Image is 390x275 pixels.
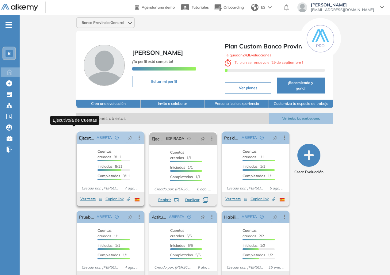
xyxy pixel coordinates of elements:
[50,116,99,125] div: Ejecutivo/a de Cuentas
[196,134,209,143] button: pushpin
[242,135,257,140] span: ABIERTA
[185,197,208,203] button: Duplicar
[1,4,38,12] img: Logo
[311,2,374,7] span: [PERSON_NAME]
[97,214,112,220] span: ABIERTA
[170,253,201,257] span: 5/5
[97,164,122,169] span: 8/11
[124,133,137,143] button: pushpin
[122,185,142,191] span: 7 ago. 2025
[122,265,142,270] span: 4 ago. 2025
[132,49,183,56] span: [PERSON_NAME]
[260,136,264,139] span: check-circle
[269,113,333,124] button: Ver todas las evaluaciones
[268,6,272,9] img: arrow
[115,215,119,219] span: check-circle
[97,149,112,159] span: Cuentas creadas
[79,211,94,223] a: Prueba Ejecutivo de Ventas
[84,45,125,86] img: Foto de perfil
[194,186,214,192] span: 6 ago. 2025
[141,100,205,108] button: Invita a colaborar
[152,186,195,192] span: Creado por: [PERSON_NAME]
[243,253,273,257] span: 1/2
[225,82,271,94] button: Ver planes
[243,243,265,248] span: 1/2
[76,113,269,124] span: Evaluaciones abiertas
[158,197,171,203] span: Reabrir
[97,135,112,140] span: ABIERTA
[170,243,193,248] span: 5/5
[269,212,282,222] button: pushpin
[128,214,132,219] span: pushpin
[97,228,119,238] span: 1/1
[250,195,275,203] button: Copiar link
[311,7,374,12] span: [EMAIL_ADDRESS][DOMAIN_NAME]
[8,51,11,56] span: B
[97,243,113,248] span: Iniciadas
[135,198,140,201] img: ESP
[225,42,325,51] span: Plan Custom Banco Provincia
[260,215,264,219] span: check-circle
[277,78,325,94] button: ¡Recomienda y gana!
[224,185,267,191] span: Creado por: [PERSON_NAME]
[195,265,214,270] span: 9 abr. 2025
[243,149,264,159] span: 1/1
[243,174,273,178] span: 1/1
[224,211,239,223] a: Habilidad Analítica
[6,24,12,25] i: -
[97,149,121,159] span: 8/11
[128,135,132,140] span: pushpin
[266,265,287,270] span: 16 ene. 2025
[76,100,140,108] button: Crea una evaluación
[261,5,266,10] span: ES
[243,174,265,178] span: Completados
[170,165,185,170] span: Iniciadas
[170,243,185,248] span: Iniciadas
[124,212,137,222] button: pushpin
[243,243,258,248] span: Iniciadas
[187,215,191,219] span: check-circle
[169,214,184,220] span: ABIERTA
[82,20,124,25] span: Banco Provincia General
[225,59,231,67] img: clock-svg
[132,59,173,64] span: ¡Tu perfil está completo!
[80,195,102,203] button: Ver tests
[158,197,179,203] button: Reabrir
[243,253,265,257] span: Completados
[170,228,184,238] span: Cuentas creadas
[97,174,130,178] span: 8/11
[243,228,264,238] span: 2/2
[273,135,277,140] span: pushpin
[166,136,184,141] span: EXPIRADA
[243,53,249,57] b: 243
[201,214,205,219] span: pushpin
[97,164,113,169] span: Iniciadas
[201,136,205,141] span: pushpin
[294,169,323,175] span: Crear Evaluación
[250,196,275,202] span: Copiar link
[97,253,120,257] span: Completados
[269,100,333,108] button: Customiza tu espacio de trabajo
[224,265,266,270] span: Creado por: [PERSON_NAME]
[170,228,192,238] span: 5/5
[280,198,285,201] img: ESP
[170,174,193,179] span: Completados
[79,265,122,270] span: Creado por: [PERSON_NAME]
[170,150,192,160] span: 1/1
[214,1,244,14] button: Onboarding
[251,4,258,11] img: world
[79,132,94,144] a: Ejecutivo/a de Cuentas
[105,196,130,202] span: Copiar link
[224,5,244,10] span: Onboarding
[243,228,257,238] span: Cuentas creadas
[269,133,282,143] button: pushpin
[242,214,257,220] span: ABIERTA
[225,60,303,65] span: ¡ Tu plan se renueva el !
[273,214,277,219] span: pushpin
[294,144,323,175] button: Crear Evaluación
[135,3,175,10] a: Agendar una demo
[192,5,209,10] span: Tutoriales
[97,228,112,238] span: Cuentas creadas
[152,211,167,223] a: Actitud Comercializadora V2
[132,76,196,87] button: Editar mi perfil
